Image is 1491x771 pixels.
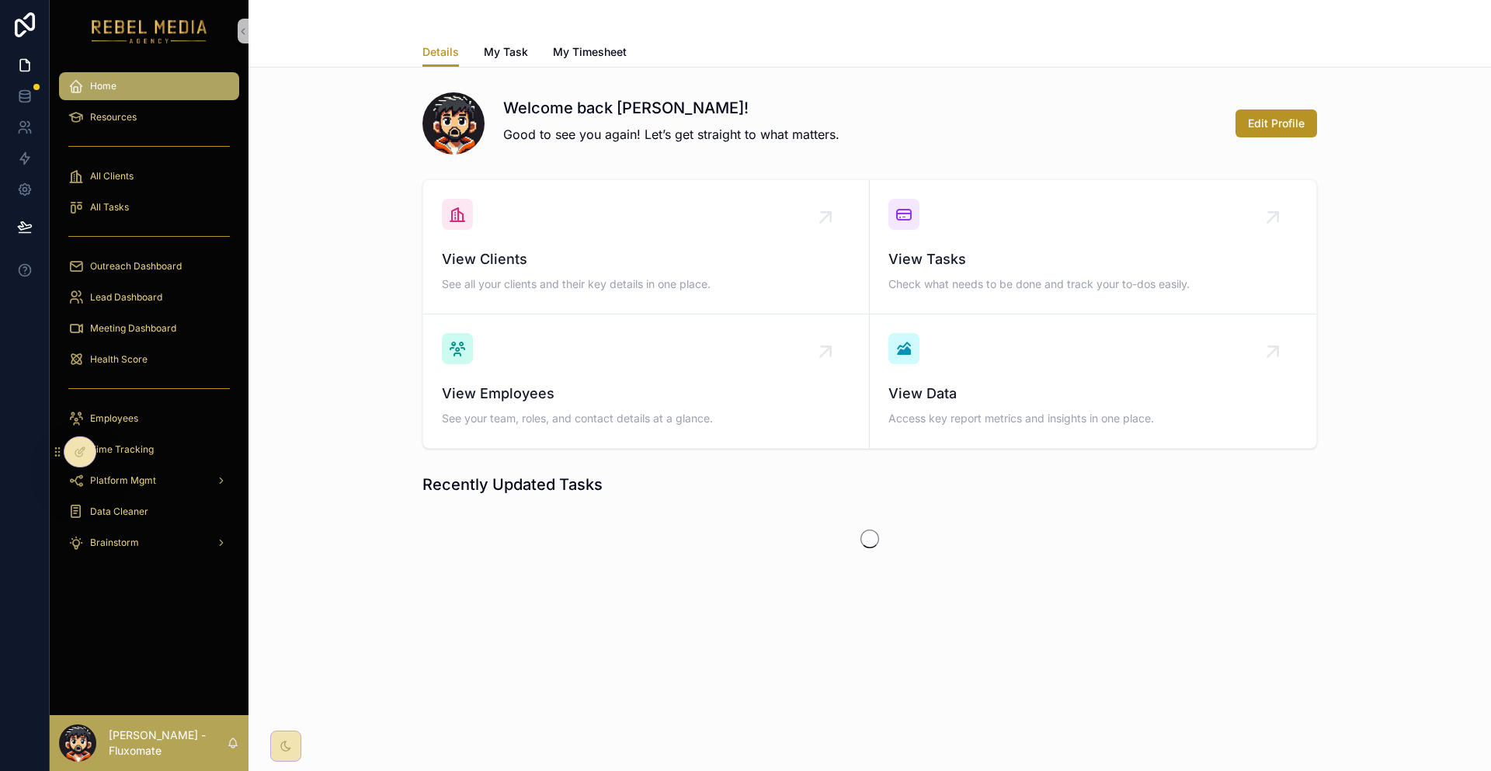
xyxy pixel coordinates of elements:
a: Time Tracking [59,436,239,464]
a: Data Cleaner [59,498,239,526]
span: Data Cleaner [90,505,148,518]
a: View TasksCheck what needs to be done and track your to-dos easily. [870,180,1316,314]
h1: Welcome back [PERSON_NAME]! [503,97,839,119]
a: Outreach Dashboard [59,252,239,280]
a: My Timesheet [553,38,627,69]
span: Resources [90,111,137,123]
span: All Tasks [90,201,129,214]
span: Check what needs to be done and track your to-dos easily. [888,276,1298,292]
span: See your team, roles, and contact details at a glance. [442,411,850,426]
button: Edit Profile [1236,109,1317,137]
a: View DataAccess key report metrics and insights in one place. [870,314,1316,448]
span: Home [90,80,116,92]
span: View Tasks [888,248,1298,270]
span: View Data [888,383,1298,405]
a: All Clients [59,162,239,190]
h1: Recently Updated Tasks [422,474,603,495]
span: Time Tracking [90,443,154,456]
a: Platform Mgmt [59,467,239,495]
a: Health Score [59,346,239,373]
span: View Clients [442,248,850,270]
span: Details [422,44,459,60]
span: Lead Dashboard [90,291,162,304]
span: Access key report metrics and insights in one place. [888,411,1298,426]
span: My Task [484,44,528,60]
span: All Clients [90,170,134,182]
span: Edit Profile [1248,116,1305,131]
a: All Tasks [59,193,239,221]
span: Employees [90,412,138,425]
div: scrollable content [50,62,248,575]
img: App logo [92,19,207,43]
a: Resources [59,103,239,131]
a: Lead Dashboard [59,283,239,311]
a: View EmployeesSee your team, roles, and contact details at a glance. [423,314,870,448]
span: Health Score [90,353,148,366]
a: Employees [59,405,239,432]
p: Good to see you again! Let’s get straight to what matters. [503,125,839,144]
span: Outreach Dashboard [90,260,182,273]
span: My Timesheet [553,44,627,60]
span: See all your clients and their key details in one place. [442,276,850,292]
a: Home [59,72,239,100]
a: View ClientsSee all your clients and their key details in one place. [423,180,870,314]
a: My Task [484,38,528,69]
span: View Employees [442,383,850,405]
span: Platform Mgmt [90,474,156,487]
p: [PERSON_NAME] - Fluxomate [109,728,227,759]
span: Meeting Dashboard [90,322,176,335]
a: Meeting Dashboard [59,314,239,342]
a: Details [422,38,459,68]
